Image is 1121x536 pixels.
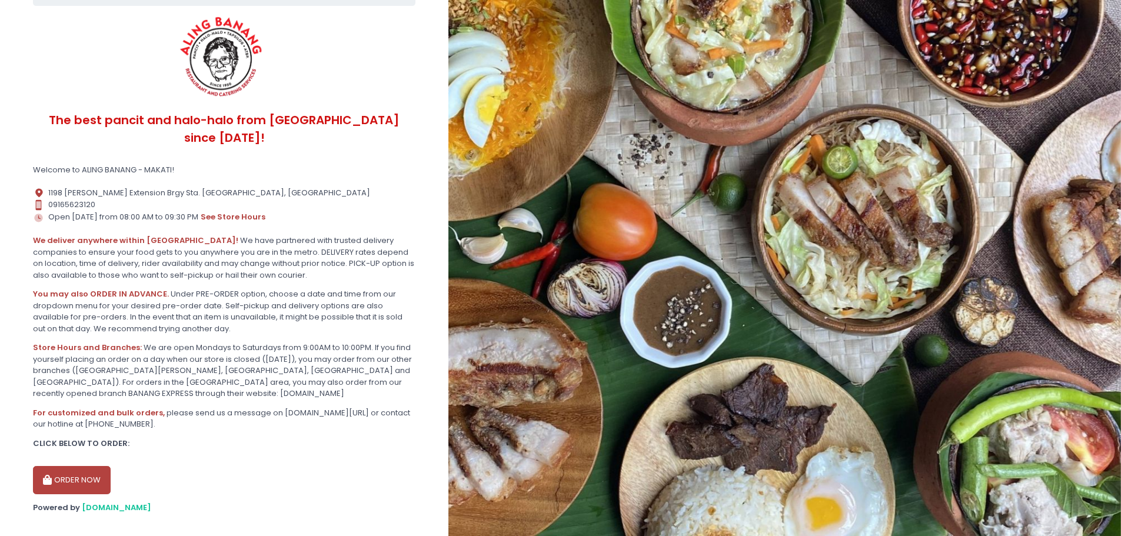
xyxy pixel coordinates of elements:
[33,199,415,211] div: 09165623120
[33,342,142,353] b: Store Hours and Branches:
[173,14,271,102] img: ALING BANANG
[33,102,415,157] div: The best pancit and halo-halo from [GEOGRAPHIC_DATA] since [DATE]!
[33,211,415,224] div: Open [DATE] from 08:00 AM to 09:30 PM
[33,235,415,281] div: We have partnered with trusted delivery companies to ensure your food gets to you anywhere you ar...
[33,407,415,430] div: please send us a message on [DOMAIN_NAME][URL] or contact our hotline at [PHONE_NUMBER].
[200,211,266,224] button: see store hours
[33,164,415,176] div: Welcome to ALING BANANG - MAKATI!
[82,502,151,513] a: [DOMAIN_NAME]
[33,187,415,199] div: 1198 [PERSON_NAME] Extension Brgy Sta. [GEOGRAPHIC_DATA], [GEOGRAPHIC_DATA]
[33,288,169,299] b: You may also ORDER IN ADVANCE.
[33,288,415,334] div: Under PRE-ORDER option, choose a date and time from our dropdown menu for your desired pre-order ...
[33,407,165,418] b: For customized and bulk orders,
[33,342,415,399] div: We are open Mondays to Saturdays from 9:00AM to 10:00PM. If you find yourself placing an order on...
[33,502,415,514] div: Powered by
[33,466,111,494] button: ORDER NOW
[33,235,238,246] b: We deliver anywhere within [GEOGRAPHIC_DATA]!
[33,438,415,450] div: CLICK BELOW TO ORDER:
